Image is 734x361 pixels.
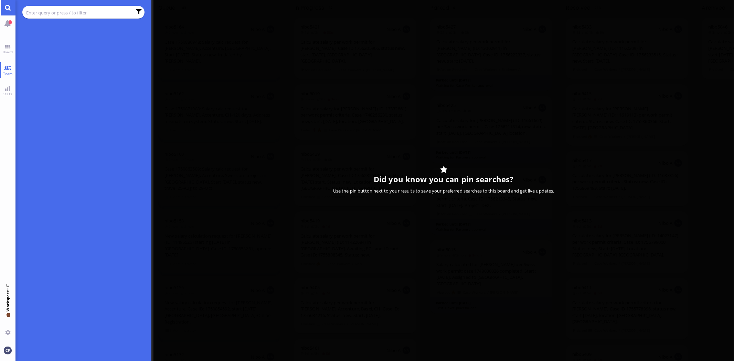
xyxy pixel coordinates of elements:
[4,347,11,354] img: You
[9,20,12,24] span: 1
[1,71,14,76] span: Team
[2,91,14,96] span: Stats
[5,311,10,327] span: 💼 Workspace: IT
[26,9,132,17] input: Enter query or press / to filter
[1,50,14,54] span: Board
